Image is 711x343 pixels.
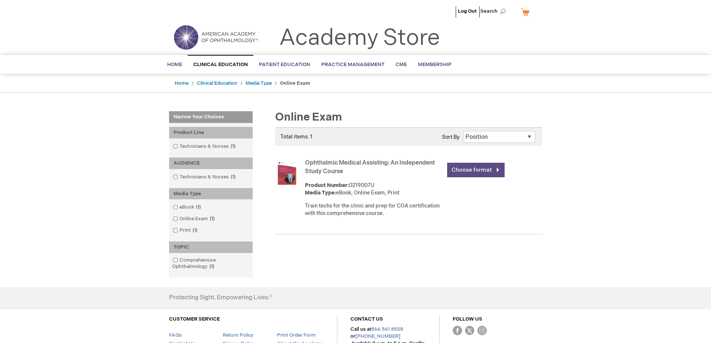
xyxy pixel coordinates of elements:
span: Search [480,4,509,19]
strong: Product Number: [305,182,349,188]
div: Media Type [169,188,253,200]
strong: Narrow Your Choices [169,111,253,123]
a: FAQs [169,332,182,338]
img: Ophthalmic Medical Assisting: An Independent Study Course [275,161,299,185]
strong: Online Exam [280,80,310,86]
span: Practice Management [321,62,384,68]
a: Home [175,80,188,86]
a: Clinical Education [197,80,237,86]
span: 1 [191,227,199,233]
a: Technicians & Nurses1 [171,174,238,181]
label: Sort By [442,134,459,140]
span: Total items: 1 [280,134,312,140]
div: Product Line [169,127,253,138]
span: Home [167,62,182,68]
a: FOLLOW US [453,316,482,322]
span: 1 [229,143,237,149]
a: Online Exam1 [171,215,218,222]
span: Patient Education [259,62,310,68]
a: Academy Store [279,25,440,52]
span: 1 [194,204,203,210]
img: instagram [477,326,487,335]
span: 1 [208,216,216,222]
a: CUSTOMER SERVICE [169,316,220,322]
img: Twitter [465,326,474,335]
span: Online Exam [275,110,342,124]
a: [PHONE_NUMBER] [355,333,400,339]
a: eBook1 [171,204,204,211]
a: Return Policy [223,332,253,338]
a: Choose format [447,163,505,177]
div: AUDIENCE [169,158,253,169]
a: CONTACT US [350,316,383,322]
strong: Media Type: [305,190,336,196]
span: 1 [229,174,237,180]
a: Log Out [458,8,477,14]
a: 866.561.8558 [371,326,403,332]
span: Membership [418,62,452,68]
div: TOPIC [169,241,253,253]
span: CME [396,62,407,68]
div: Train techs for the clinic and prep for COA certification with this comprehensive course. [305,202,443,217]
img: Facebook [453,326,462,335]
a: Print Order Form [277,332,316,338]
a: Ophthalmic Medical Assisting: An Independent Study Course [305,159,435,175]
a: Technicians & Nurses1 [171,143,238,150]
a: Comprehensive Ophthalmology1 [171,257,251,270]
span: Clinical Education [193,62,248,68]
a: Media Type [246,80,272,86]
a: Print1 [171,227,200,234]
h4: Protecting Sight. Empowering Lives.® [169,294,272,301]
span: 1 [208,264,216,269]
div: 0219007U eBook, Online Exam, Print [305,182,443,197]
